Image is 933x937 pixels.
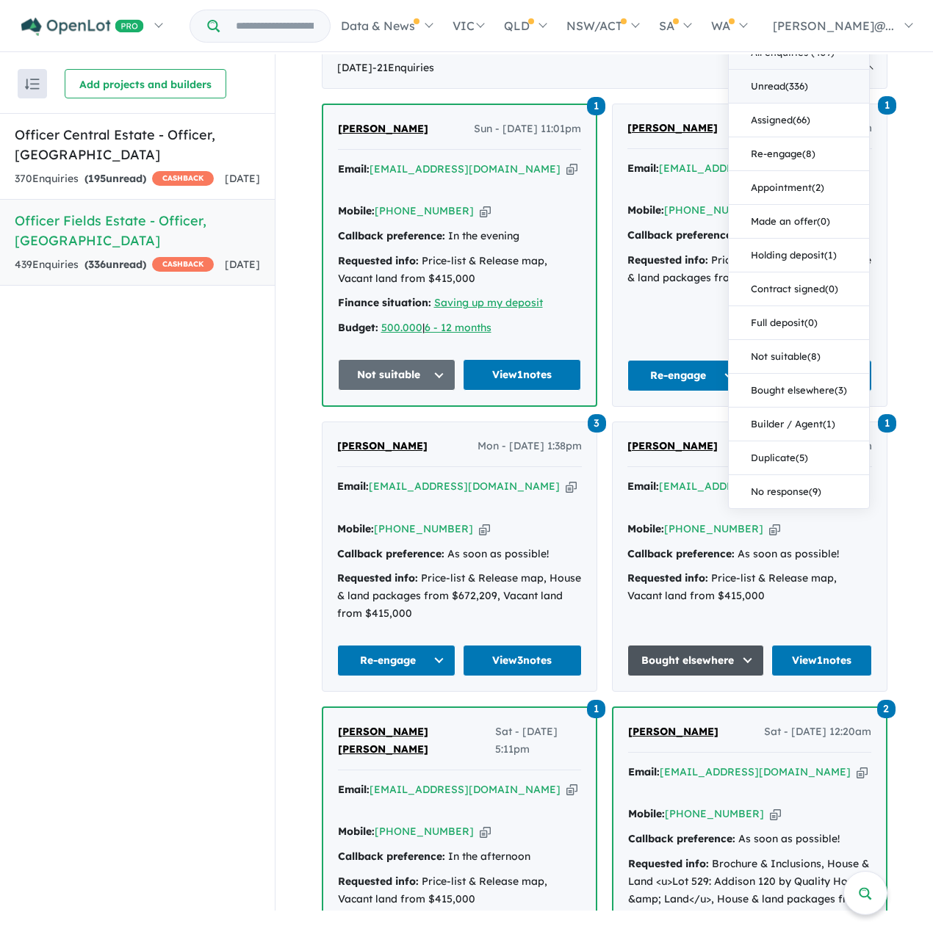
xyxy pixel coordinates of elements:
[729,104,869,137] button: Assigned(66)
[434,296,543,309] a: Saving up my deposit
[152,171,214,186] span: CASHBACK
[381,321,422,334] a: 500.000
[628,723,718,741] a: [PERSON_NAME]
[479,521,490,537] button: Copy
[338,359,456,391] button: Not suitable
[627,252,872,287] div: Price-list & Release map, House & land packages from $672,209
[587,97,605,115] span: 1
[338,319,581,337] div: |
[628,807,665,820] strong: Mobile:
[878,414,896,433] span: 1
[665,807,764,820] a: [PHONE_NUMBER]
[65,69,226,98] button: Add projects and builders
[463,645,582,676] a: View3notes
[878,96,896,115] span: 1
[84,258,146,271] strong: ( unread)
[628,832,735,845] strong: Callback preference:
[664,203,763,217] a: [PHONE_NUMBER]
[628,765,660,778] strong: Email:
[627,570,872,605] div: Price-list & Release map, Vacant land from $415,000
[88,172,106,185] span: 195
[877,698,896,718] a: 2
[660,765,851,778] a: [EMAIL_ADDRESS][DOMAIN_NAME]
[628,725,718,738] span: [PERSON_NAME]
[627,203,664,217] strong: Mobile:
[627,480,659,493] strong: Email:
[15,125,260,164] h5: Officer Central Estate - Officer , [GEOGRAPHIC_DATA]
[474,120,581,138] span: Sun - [DATE] 11:01pm
[771,645,872,676] a: View1notes
[627,522,664,535] strong: Mobile:
[338,229,445,242] strong: Callback preference:
[729,272,869,306] button: Contract signed(0)
[628,855,871,925] div: Brochure & Inclusions, House & Land <u>Lot 529: Addison 120 by Quality House &amp; Land</u>, Hous...
[627,571,708,585] strong: Requested info:
[566,782,577,797] button: Copy
[773,18,894,33] span: [PERSON_NAME]@...
[338,122,428,135] span: [PERSON_NAME]
[338,825,375,838] strong: Mobile:
[478,438,582,455] span: Mon - [DATE] 1:38pm
[338,725,428,756] span: [PERSON_NAME] [PERSON_NAME]
[338,783,370,796] strong: Email:
[627,438,718,455] a: [PERSON_NAME]
[84,172,146,185] strong: ( unread)
[338,162,370,176] strong: Email:
[587,700,605,718] span: 1
[480,203,491,219] button: Copy
[338,321,378,334] strong: Budget:
[337,480,369,493] strong: Email:
[728,35,870,509] div: All enquiries (439)
[463,359,581,391] a: View1notes
[628,857,709,870] strong: Requested info:
[25,79,40,90] img: sort.svg
[337,571,418,585] strong: Requested info:
[338,848,581,866] div: In the afternoon
[627,162,659,175] strong: Email:
[338,850,445,863] strong: Callback preference:
[769,521,780,537] button: Copy
[337,546,582,563] div: As soon as possible!
[627,645,764,676] button: Bought elsewhere
[729,137,869,171] button: Re-engage(8)
[480,824,491,839] button: Copy
[627,121,718,134] span: [PERSON_NAME]
[587,698,605,718] a: 1
[21,18,144,36] img: Openlot PRO Logo White
[729,205,869,239] button: Made an offer(0)
[729,441,869,475] button: Duplicate(5)
[225,258,260,271] span: [DATE]
[370,162,561,176] a: [EMAIL_ADDRESS][DOMAIN_NAME]
[857,764,868,780] button: Copy
[566,479,577,494] button: Copy
[729,70,869,104] button: Unread(336)
[627,253,708,267] strong: Requested info:
[627,228,735,242] strong: Callback preference:
[338,120,428,138] a: [PERSON_NAME]
[627,547,735,560] strong: Callback preference:
[566,162,577,177] button: Copy
[338,873,581,908] div: Price-list & Release map, Vacant land from $415,000
[770,806,781,822] button: Copy
[627,120,718,137] a: [PERSON_NAME]
[729,475,869,508] button: No response(9)
[729,306,869,340] button: Full deposit(0)
[370,783,561,796] a: [EMAIL_ADDRESS][DOMAIN_NAME]
[729,340,869,374] button: Not suitable(8)
[338,296,431,309] strong: Finance situation:
[337,438,428,455] a: [PERSON_NAME]
[338,875,419,888] strong: Requested info:
[369,480,560,493] a: [EMAIL_ADDRESS][DOMAIN_NAME]
[15,211,260,250] h5: Officer Fields Estate - Officer , [GEOGRAPHIC_DATA]
[587,95,605,115] a: 1
[337,547,444,560] strong: Callback preference:
[627,546,872,563] div: As soon as possible!
[15,256,214,274] div: 439 Enquir ies
[223,10,327,42] input: Try estate name, suburb, builder or developer
[374,522,473,535] a: [PHONE_NUMBER]
[88,258,106,271] span: 336
[627,439,718,452] span: [PERSON_NAME]
[338,228,581,245] div: In the evening
[152,257,214,272] span: CASHBACK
